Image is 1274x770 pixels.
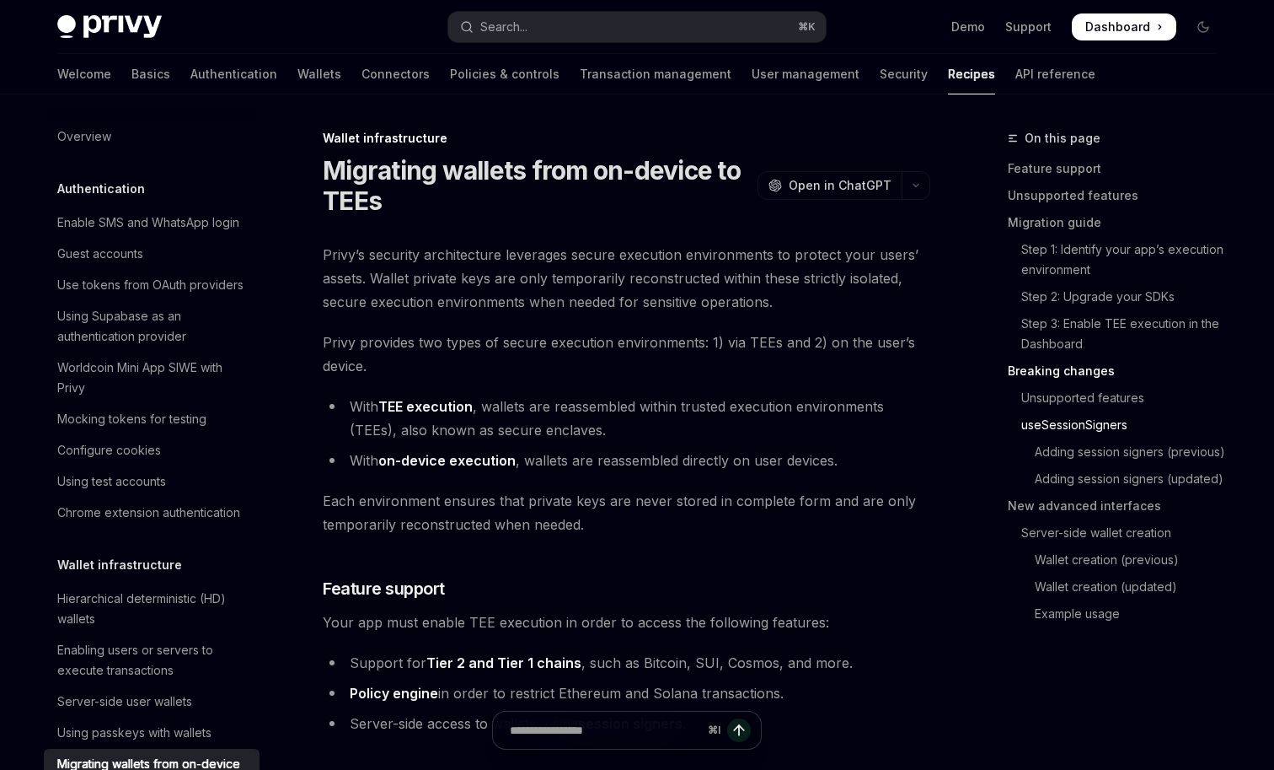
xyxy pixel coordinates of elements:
[1025,128,1100,148] span: On this page
[57,54,111,94] a: Welcome
[323,577,445,600] span: Feature support
[1008,209,1230,236] a: Migration guide
[323,651,930,675] li: Support for , such as Bitcoin, SUI, Cosmos, and more.
[44,718,260,748] a: Using passkeys with wallets
[323,395,930,442] li: With , wallets are reassembled within trusted execution environments (TEEs), also known as secure...
[57,723,211,743] div: Using passkeys with wallets
[1008,385,1230,412] a: Unsupported features
[57,275,244,295] div: Use tokens from OAuth providers
[350,685,438,703] a: Policy engine
[44,435,260,466] a: Configure cookies
[426,654,581,672] a: Tier 2 and Tier 1 chains
[57,306,249,347] div: Using Supabase as an authentication provider
[1008,283,1230,310] a: Step 2: Upgrade your SDKs
[727,719,751,742] button: Send message
[1008,182,1230,209] a: Unsupported features
[580,54,731,94] a: Transaction management
[948,54,995,94] a: Recipes
[57,358,249,398] div: Worldcoin Mini App SIWE with Privy
[1008,547,1230,573] a: Wallet creation (previous)
[44,635,260,686] a: Enabling users or servers to execute transactions
[1008,236,1230,283] a: Step 1: Identify your app’s execution environment
[44,270,260,300] a: Use tokens from OAuth providers
[1008,520,1230,547] a: Server-side wallet creation
[450,54,559,94] a: Policies & controls
[1008,466,1230,493] a: Adding session signers (updated)
[1015,54,1095,94] a: API reference
[57,15,162,39] img: dark logo
[448,12,826,42] button: Open search
[1085,19,1150,35] span: Dashboard
[44,404,260,434] a: Mocking tokens for testing
[57,503,240,523] div: Chrome extension authentication
[44,687,260,717] a: Server-side user wallets
[323,155,751,216] h1: Migrating wallets from on-device to TEEs
[44,301,260,352] a: Using Supabase as an authentication provider
[323,489,930,536] span: Each environment ensures that private keys are never stored in complete form and are only tempora...
[57,440,161,460] div: Configure cookies
[480,17,527,37] div: Search...
[44,498,260,528] a: Chrome extension authentication
[57,692,192,712] div: Server-side user wallets
[323,331,930,378] span: Privy provides two types of secure execution environments: 1) via TEEs and 2) on the user’s device.
[752,54,859,94] a: User management
[1008,412,1230,439] a: useSessionSigners
[57,471,166,492] div: Using test accounts
[57,244,143,264] div: Guest accounts
[323,130,930,147] div: Wallet infrastructure
[57,179,145,199] h5: Authentication
[1008,493,1230,520] a: New advanced interfaces
[1190,13,1217,40] button: Toggle dark mode
[378,452,516,470] a: on-device execution
[323,449,930,472] li: With , wallets are reassembled directly on user devices.
[757,171,902,200] button: Open in ChatGPT
[190,54,277,94] a: Authentication
[131,54,170,94] a: Basics
[57,555,182,575] h5: Wallet infrastructure
[1005,19,1052,35] a: Support
[880,54,928,94] a: Security
[1072,13,1176,40] a: Dashboard
[44,353,260,403] a: Worldcoin Mini App SIWE with Privy
[57,589,249,629] div: Hierarchical deterministic (HD) wallets
[323,611,930,634] span: Your app must enable TEE execution in order to access the following features:
[951,19,985,35] a: Demo
[44,207,260,238] a: Enable SMS and WhatsApp login
[361,54,430,94] a: Connectors
[1008,573,1230,600] a: Wallet creation (updated)
[57,409,206,429] div: Mocking tokens for testing
[1008,439,1230,466] a: Adding session signers (previous)
[1008,155,1230,182] a: Feature support
[44,466,260,497] a: Using test accounts
[57,213,239,233] div: Enable SMS and WhatsApp login
[789,177,891,194] span: Open in ChatGPT
[798,20,816,34] span: ⌘ K
[378,398,473,416] a: TEE execution
[323,243,930,314] span: Privy’s security architecture leverages secure execution environments to protect your users’ asse...
[510,712,701,749] input: Ask a question...
[57,640,249,681] div: Enabling users or servers to execute transactions
[1008,310,1230,358] a: Step 3: Enable TEE execution in the Dashboard
[323,681,930,705] li: in order to restrict Ethereum and Solana transactions.
[1008,358,1230,385] a: Breaking changes
[1008,600,1230,627] a: Example usage
[44,121,260,152] a: Overview
[297,54,341,94] a: Wallets
[44,584,260,634] a: Hierarchical deterministic (HD) wallets
[57,127,111,147] div: Overview
[44,239,260,269] a: Guest accounts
